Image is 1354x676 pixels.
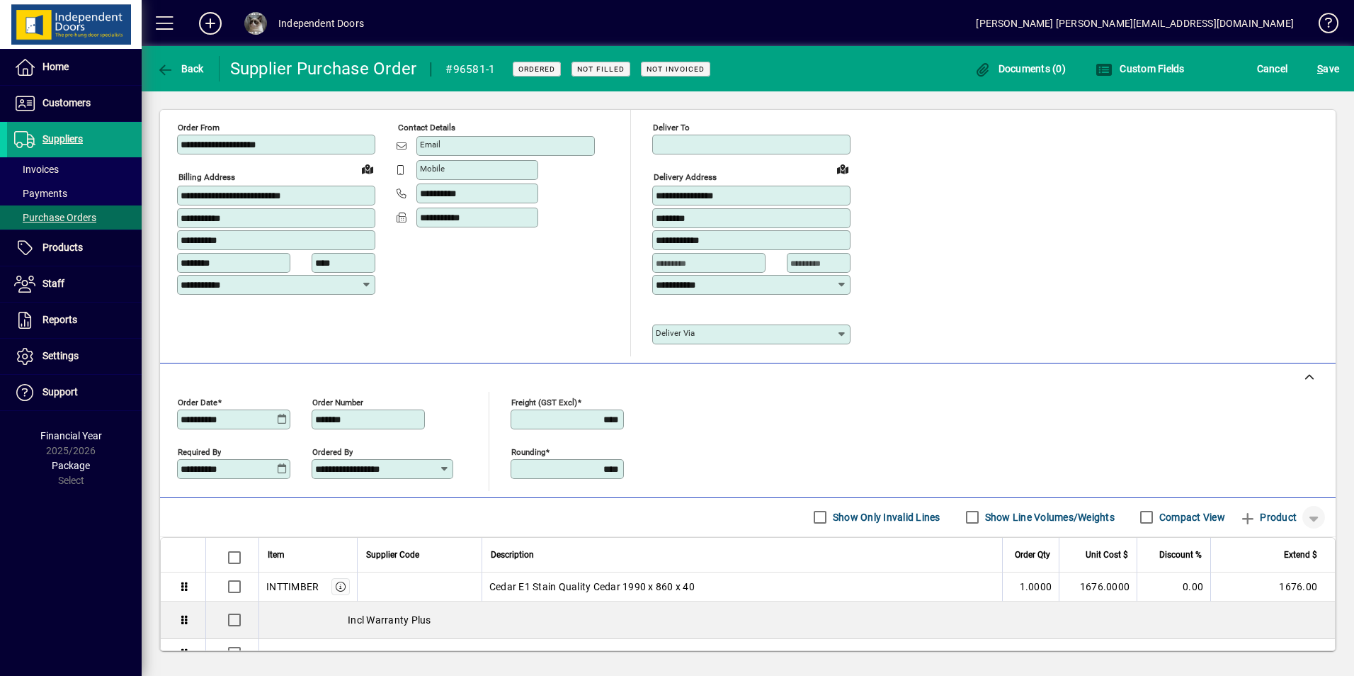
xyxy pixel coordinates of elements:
span: Customers [42,97,91,108]
td: 1676.0000 [1059,573,1137,602]
a: Home [7,50,142,85]
button: Save [1314,56,1343,81]
button: Add [188,11,233,36]
span: Package [52,460,90,471]
button: Back [153,56,207,81]
mat-label: Deliver via [656,328,695,338]
div: Independent Doors [278,12,364,35]
label: Show Line Volumes/Weights [982,510,1115,524]
span: Products [42,242,83,253]
a: View on map [356,157,379,180]
td: 0.00 [1137,573,1210,602]
mat-label: Deliver To [653,123,690,133]
a: Settings [7,339,142,374]
span: Financial Year [40,430,102,441]
a: Invoices [7,157,142,181]
a: Reports [7,303,142,338]
mat-label: Order number [312,397,363,407]
span: Not Filled [577,64,625,74]
td: 1.0000 [1002,573,1059,602]
span: Suppliers [42,133,83,145]
span: Invoices [14,164,59,175]
a: Payments [7,181,142,205]
a: Knowledge Base [1308,3,1336,49]
mat-label: Order date [178,397,217,407]
button: Product [1232,505,1304,530]
span: Order Qty [1015,547,1050,563]
label: Compact View [1156,510,1225,524]
mat-label: Rounding [511,446,545,456]
span: Settings [42,350,79,361]
td: 1676.00 [1210,573,1335,602]
label: Show Only Invalid Lines [830,510,940,524]
span: Custom Fields [1096,63,1185,74]
a: Staff [7,266,142,302]
app-page-header-button: Back [142,56,220,81]
div: INTTIMBER [266,580,319,594]
button: Profile [233,11,278,36]
span: Cancel [1257,57,1288,80]
span: Item [268,547,285,563]
span: Cedar E1 Stain Quality Cedar 1990 x 860 x 40 [489,580,695,594]
span: ave [1317,57,1339,80]
div: [PERSON_NAME] [PERSON_NAME][EMAIL_ADDRESS][DOMAIN_NAME] [976,12,1294,35]
span: Purchase Orders [14,212,96,223]
button: Custom Fields [1092,56,1188,81]
span: Payments [14,188,67,199]
mat-label: Required by [178,446,221,456]
span: Not Invoiced [647,64,705,74]
span: Staff [42,278,64,289]
button: Documents (0) [970,56,1069,81]
mat-label: Mobile [420,164,445,174]
a: Purchase Orders [7,205,142,230]
mat-label: Email [420,140,440,150]
a: Products [7,230,142,266]
span: Product [1239,506,1297,529]
a: Customers [7,86,142,121]
span: Reports [42,314,77,325]
a: Support [7,375,142,410]
div: Supplier Purchase Order [230,57,417,80]
span: Unit Cost $ [1086,547,1128,563]
span: S [1317,63,1323,74]
div: #96581-1 [445,58,495,81]
mat-label: Ordered by [312,446,353,456]
span: Documents (0) [974,63,1066,74]
div: Incl Warranty Plus [259,602,1335,638]
span: Extend $ [1284,547,1317,563]
span: Discount % [1159,547,1202,563]
span: Ordered [518,64,555,74]
span: Home [42,61,69,72]
mat-label: Freight (GST excl) [511,397,577,407]
span: Back [157,63,204,74]
span: Support [42,386,78,398]
span: Description [491,547,534,563]
span: Supplier Code [366,547,419,563]
mat-label: Order from [178,123,220,133]
button: Cancel [1253,56,1292,81]
a: View on map [831,157,854,180]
